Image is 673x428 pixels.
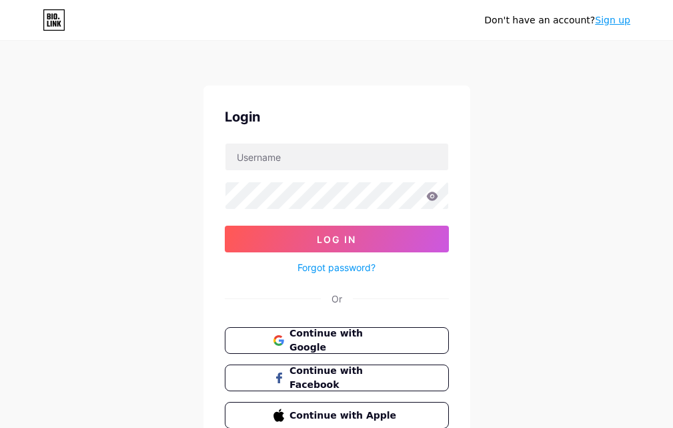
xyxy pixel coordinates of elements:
div: Or [331,292,342,306]
a: Forgot password? [297,260,376,274]
button: Continue with Google [225,327,449,354]
div: Login [225,107,449,127]
span: Continue with Apple [289,409,400,423]
span: Continue with Google [289,327,400,355]
span: Continue with Facebook [289,364,400,392]
div: Don't have an account? [484,13,630,27]
input: Username [225,144,448,170]
button: Continue with Facebook [225,365,449,391]
a: Sign up [595,15,630,25]
button: Log In [225,226,449,252]
span: Log In [317,234,356,245]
